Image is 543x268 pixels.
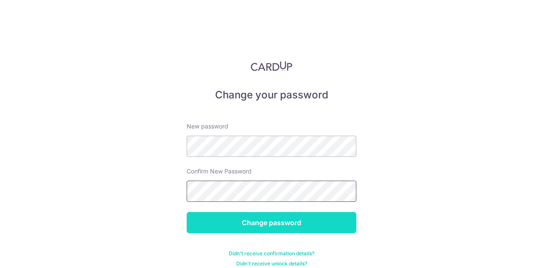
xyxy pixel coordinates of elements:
[236,260,307,267] a: Didn't receive unlock details?
[187,122,228,131] label: New password
[187,88,356,102] h5: Change your password
[251,61,292,71] img: CardUp Logo
[187,212,356,233] input: Change password
[187,167,252,176] label: Confirm New Password
[229,250,314,257] a: Didn't receive confirmation details?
